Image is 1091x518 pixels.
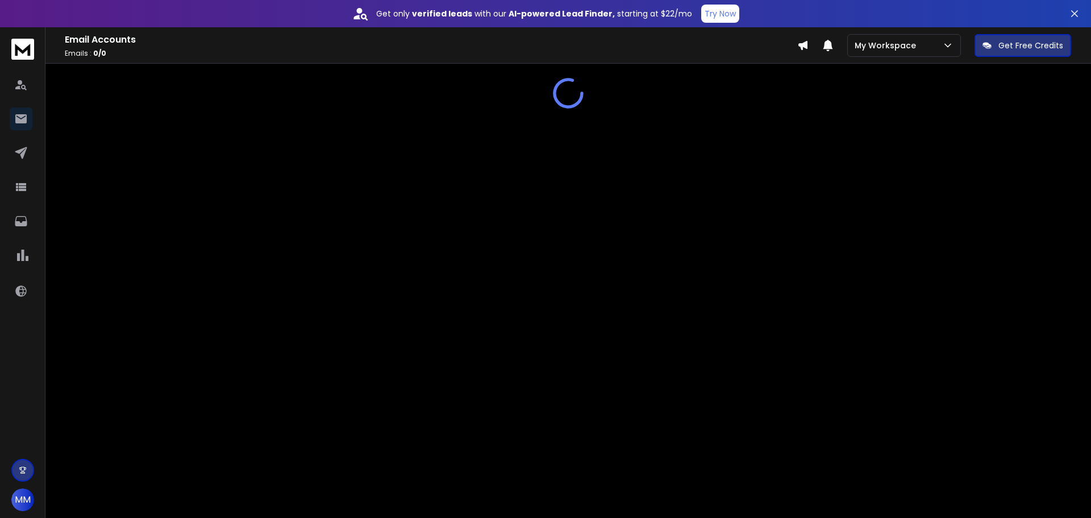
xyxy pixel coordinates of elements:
p: My Workspace [855,40,921,51]
p: Try Now [705,8,736,19]
strong: AI-powered Lead Finder, [509,8,615,19]
p: Emails : [65,49,797,58]
button: MM [11,488,34,511]
h1: Email Accounts [65,33,797,47]
p: Get only with our starting at $22/mo [376,8,692,19]
span: 0 / 0 [93,48,106,58]
img: logo [11,39,34,60]
button: Try Now [701,5,739,23]
button: Get Free Credits [975,34,1071,57]
p: Get Free Credits [998,40,1063,51]
strong: verified leads [412,8,472,19]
